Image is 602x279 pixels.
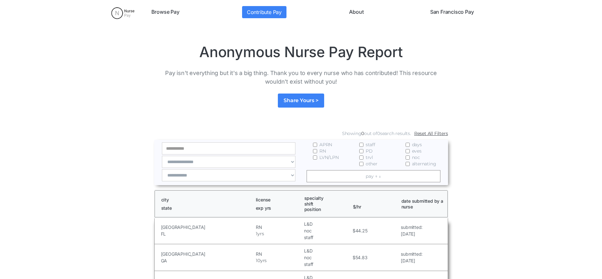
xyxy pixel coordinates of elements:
input: eves [406,149,410,153]
h5: yrs [257,230,264,237]
h1: $/hr [353,198,396,209]
h1: date submitted by a nurse [401,198,444,209]
input: APRN [313,143,317,147]
a: Contribute Pay [242,6,286,18]
a: About [347,6,366,18]
input: alternating [406,162,410,166]
h5: L&D [304,221,351,227]
h5: staff [304,261,351,268]
input: PD [359,149,363,153]
h5: noc [304,254,351,261]
h5: noc [304,227,351,234]
span: LVN/LPN [319,154,339,161]
h1: license [256,197,299,203]
h1: Anonymous Nurse Pay Report [154,43,448,61]
input: trvl [359,155,363,160]
a: Reset All Filters [414,130,448,137]
span: noc [412,154,420,161]
span: APRN [319,141,332,148]
input: other [359,162,363,166]
a: Browse Pay [149,6,182,18]
div: Showing out of search results. [342,130,411,137]
h1: specialty [304,195,347,201]
h5: $ [353,254,355,261]
span: eves [412,148,422,154]
a: San Francisco Pay [428,6,476,18]
h5: FL [161,230,255,237]
h1: city [161,197,250,203]
h5: $ [353,227,355,234]
h5: 10 [256,257,260,264]
span: 0 [361,131,364,136]
a: submitted:[DATE] [401,251,423,264]
h5: submitted: [401,224,423,230]
h5: 44.25 [355,227,368,234]
input: RN [313,149,317,153]
span: PD [366,148,373,154]
h5: RN [256,224,302,230]
span: days [412,141,422,148]
a: Share Yours > [278,94,324,108]
h5: [GEOGRAPHIC_DATA] [161,224,255,230]
a: submitted:[DATE] [401,224,423,237]
h5: staff [304,234,351,241]
input: LVN/LPN [313,155,317,160]
span: 0 [377,131,380,136]
p: Pay isn't everything but it's a big thing. Thank you to every nurse who has contributed! This res... [154,69,448,86]
a: pay ↑ ↓ [307,170,440,182]
h1: state [161,205,250,211]
h5: [GEOGRAPHIC_DATA] [161,251,255,257]
h5: submitted: [401,251,423,257]
input: staff [359,143,363,147]
h5: RN [256,251,302,257]
h5: GA [161,257,255,264]
h5: 54.83 [355,254,368,261]
h5: [DATE] [401,257,423,264]
span: RN [319,148,326,154]
h5: [DATE] [401,230,423,237]
h5: yrs [260,257,267,264]
h5: L&D [304,247,351,254]
h1: shift [304,201,347,207]
input: noc [406,155,410,160]
span: staff [366,141,375,148]
h5: 1 [256,230,257,237]
h1: position [304,207,347,212]
span: trvl [366,154,373,161]
input: days [406,143,410,147]
span: alternating [412,161,436,167]
h1: exp yrs [256,205,299,211]
span: other [366,161,377,167]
